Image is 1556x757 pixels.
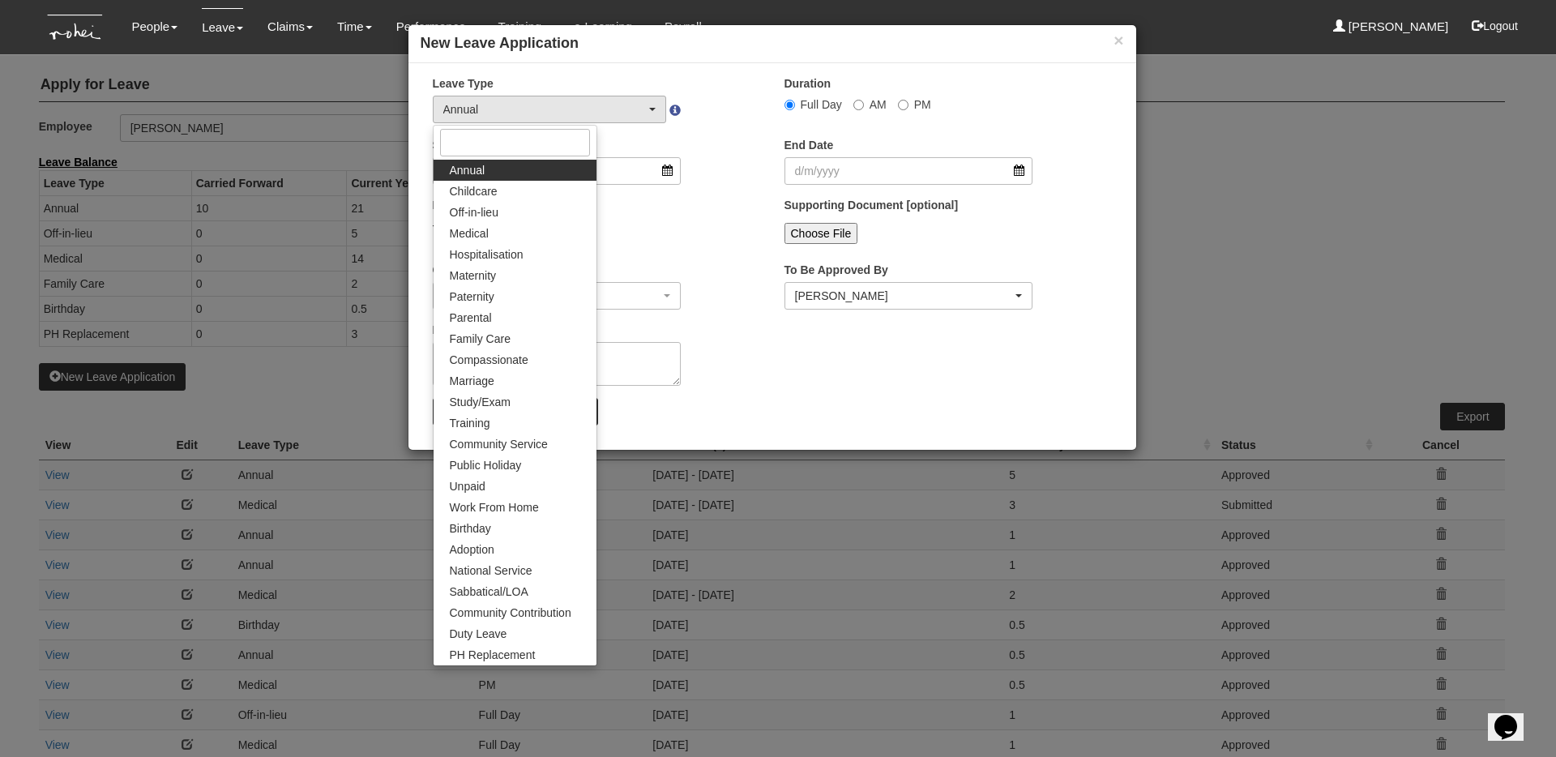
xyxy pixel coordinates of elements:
[450,331,511,347] span: Family Care
[450,246,524,263] span: Hospitalisation
[450,436,548,452] span: Community Service
[784,157,1033,185] input: d/m/yyyy
[450,499,539,515] span: Work From Home
[450,415,490,431] span: Training
[450,267,497,284] span: Maternity
[870,98,887,111] span: AM
[450,541,494,558] span: Adoption
[784,223,858,244] input: Choose File
[784,197,959,213] label: Supporting Document [optional]
[443,101,647,118] div: Annual
[433,75,494,92] label: Leave Type
[784,282,1033,310] button: Evelyn Lim
[801,98,842,111] span: Full Day
[784,75,831,92] label: Duration
[421,35,579,51] b: New Leave Application
[450,562,532,579] span: National Service
[450,457,522,473] span: Public Holiday
[1488,692,1540,741] iframe: chat widget
[450,394,511,410] span: Study/Exam
[450,204,498,220] span: Off-in-lieu
[450,162,485,178] span: Annual
[450,605,571,621] span: Community Contribution
[784,262,888,278] label: To Be Approved By
[450,352,528,368] span: Compassionate
[795,288,1013,304] div: [PERSON_NAME]
[450,289,494,305] span: Paternity
[450,478,485,494] span: Unpaid
[1114,32,1123,49] button: ×
[450,520,491,537] span: Birthday
[784,137,834,153] label: End Date
[450,310,492,326] span: Parental
[450,183,498,199] span: Childcare
[914,98,931,111] span: PM
[450,626,507,642] span: Duty Leave
[450,584,528,600] span: Sabbatical/LOA
[433,96,667,123] button: Annual
[450,225,489,242] span: Medical
[450,373,494,389] span: Marriage
[450,647,536,663] span: PH Replacement
[440,129,590,156] input: Search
